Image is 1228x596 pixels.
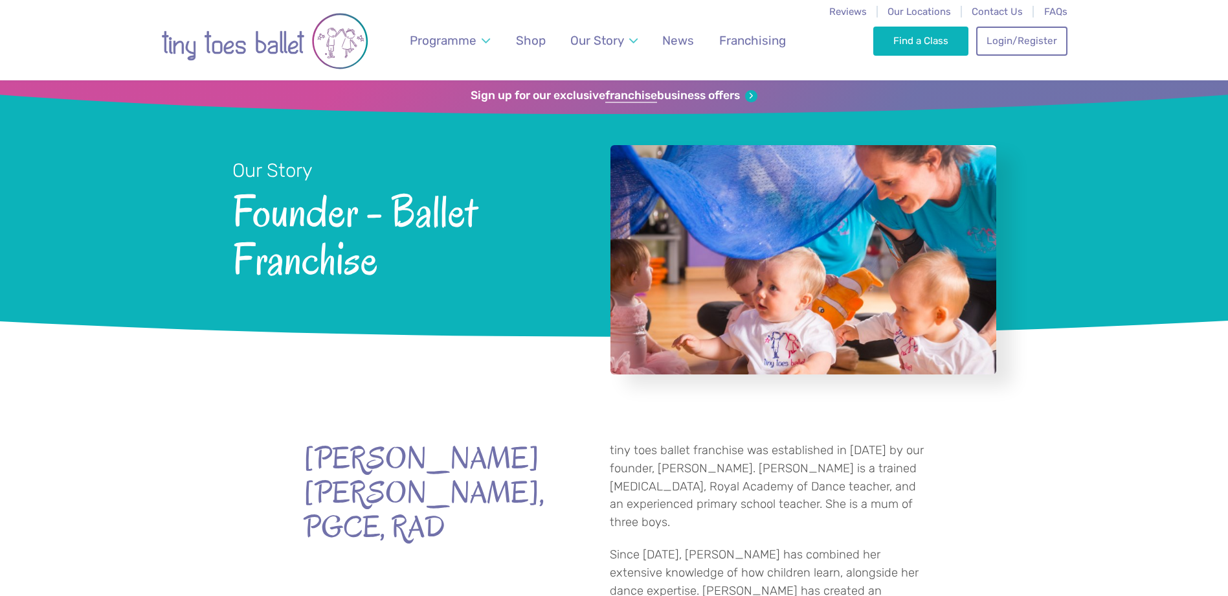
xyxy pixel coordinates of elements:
span: Our Story [570,33,624,48]
img: tiny toes ballet [161,8,368,74]
span: Shop [516,33,546,48]
a: News [656,25,700,56]
a: Our Story [564,25,643,56]
small: Our Story [232,159,313,181]
a: Contact Us [972,6,1023,17]
a: Franchising [713,25,792,56]
span: Programme [410,33,476,48]
a: Find a Class [873,27,968,55]
a: Sign up for our exclusivefranchisebusiness offers [471,89,757,103]
strong: franchise [605,89,657,103]
a: Shop [509,25,552,56]
a: FAQs [1044,6,1067,17]
span: News [662,33,694,48]
strong: [PERSON_NAME] [PERSON_NAME], PGCE, RAD [304,442,537,544]
a: Reviews [829,6,867,17]
span: Founder - Ballet Franchise [232,183,576,284]
a: Login/Register [976,27,1067,55]
a: Programme [403,25,496,56]
p: tiny toes ballet franchise was established in [DATE] by our founder, [PERSON_NAME]. [PERSON_NAME]... [610,442,925,531]
span: Franchising [719,33,786,48]
a: Our Locations [888,6,951,17]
